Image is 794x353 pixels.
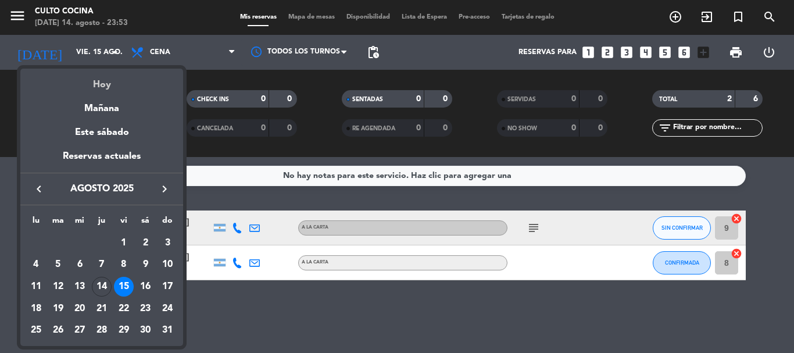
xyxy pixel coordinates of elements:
div: 30 [135,321,155,341]
td: 14 de agosto de 2025 [91,276,113,298]
div: 16 [135,277,155,297]
div: Reservas actuales [20,149,183,173]
td: 5 de agosto de 2025 [47,254,69,276]
td: 15 de agosto de 2025 [113,276,135,298]
td: 1 de agosto de 2025 [113,232,135,254]
td: 23 de agosto de 2025 [135,298,157,320]
div: 7 [92,255,112,274]
td: 26 de agosto de 2025 [47,320,69,342]
div: 18 [26,299,46,319]
div: Este sábado [20,116,183,149]
td: 24 de agosto de 2025 [156,298,178,320]
td: 10 de agosto de 2025 [156,254,178,276]
div: Hoy [20,69,183,92]
td: 11 de agosto de 2025 [25,276,47,298]
td: 19 de agosto de 2025 [47,298,69,320]
div: 6 [70,255,90,274]
div: 22 [114,299,134,319]
td: 6 de agosto de 2025 [69,254,91,276]
div: 4 [26,255,46,274]
div: 14 [92,277,112,297]
td: 21 de agosto de 2025 [91,298,113,320]
td: AGO. [25,232,113,254]
td: 9 de agosto de 2025 [135,254,157,276]
th: lunes [25,214,47,232]
td: 8 de agosto de 2025 [113,254,135,276]
i: keyboard_arrow_left [32,182,46,196]
div: Mañana [20,92,183,116]
div: 23 [135,299,155,319]
td: 3 de agosto de 2025 [156,232,178,254]
th: jueves [91,214,113,232]
i: keyboard_arrow_right [158,182,171,196]
td: 22 de agosto de 2025 [113,298,135,320]
div: 27 [70,321,90,341]
td: 25 de agosto de 2025 [25,320,47,342]
th: domingo [156,214,178,232]
div: 17 [158,277,177,297]
td: 28 de agosto de 2025 [91,320,113,342]
th: sábado [135,214,157,232]
div: 24 [158,299,177,319]
div: 11 [26,277,46,297]
div: 9 [135,255,155,274]
td: 27 de agosto de 2025 [69,320,91,342]
div: 21 [92,299,112,319]
button: keyboard_arrow_right [154,181,175,197]
td: 17 de agosto de 2025 [156,276,178,298]
div: 28 [92,321,112,341]
div: 3 [158,233,177,253]
td: 7 de agosto de 2025 [91,254,113,276]
td: 2 de agosto de 2025 [135,232,157,254]
div: 29 [114,321,134,341]
div: 20 [70,299,90,319]
td: 30 de agosto de 2025 [135,320,157,342]
button: keyboard_arrow_left [28,181,49,197]
div: 8 [114,255,134,274]
div: 5 [48,255,68,274]
td: 4 de agosto de 2025 [25,254,47,276]
td: 18 de agosto de 2025 [25,298,47,320]
td: 31 de agosto de 2025 [156,320,178,342]
div: 1 [114,233,134,253]
th: viernes [113,214,135,232]
div: 26 [48,321,68,341]
span: agosto 2025 [49,181,154,197]
td: 13 de agosto de 2025 [69,276,91,298]
div: 25 [26,321,46,341]
div: 15 [114,277,134,297]
th: miércoles [69,214,91,232]
th: martes [47,214,69,232]
div: 12 [48,277,68,297]
td: 20 de agosto de 2025 [69,298,91,320]
div: 2 [135,233,155,253]
div: 10 [158,255,177,274]
td: 12 de agosto de 2025 [47,276,69,298]
div: 13 [70,277,90,297]
div: 19 [48,299,68,319]
td: 29 de agosto de 2025 [113,320,135,342]
div: 31 [158,321,177,341]
td: 16 de agosto de 2025 [135,276,157,298]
